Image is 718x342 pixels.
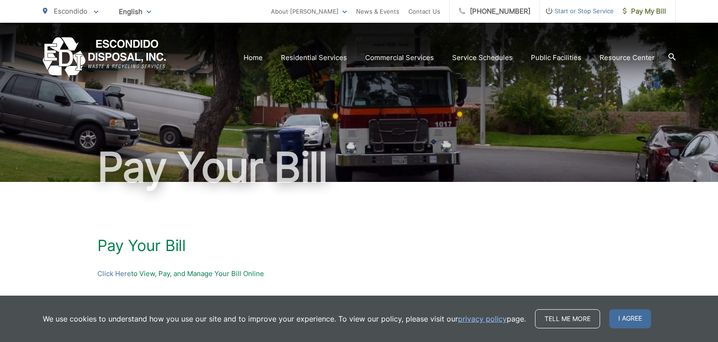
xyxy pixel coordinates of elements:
a: News & Events [356,6,399,17]
a: Click Here [97,268,131,279]
span: I agree [609,309,651,328]
span: English [112,4,158,20]
p: to View, Pay, and Manage Your Bill Online [97,268,621,279]
a: Tell me more [535,309,600,328]
a: Commercial Services [365,52,434,63]
a: Home [244,52,263,63]
span: Escondido [54,7,87,15]
h1: Pay Your Bill [43,145,676,190]
a: EDCD logo. Return to the homepage. [43,37,166,78]
a: privacy policy [458,313,507,324]
a: Resource Center [600,52,655,63]
a: Public Facilities [531,52,581,63]
h1: Pay Your Bill [97,236,621,255]
a: Residential Services [281,52,347,63]
a: Contact Us [408,6,440,17]
a: About [PERSON_NAME] [271,6,347,17]
span: Pay My Bill [623,6,666,17]
p: We use cookies to understand how you use our site and to improve your experience. To view our pol... [43,313,526,324]
a: Service Schedules [452,52,513,63]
